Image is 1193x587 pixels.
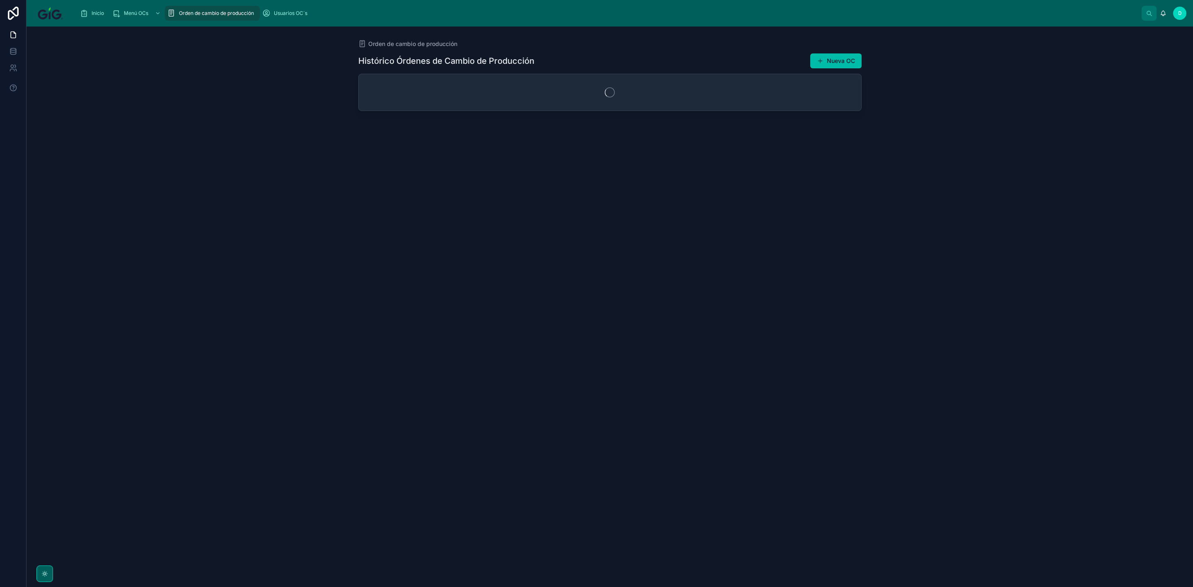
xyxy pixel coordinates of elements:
[358,40,457,48] a: Orden de cambio de producción
[358,55,534,67] h1: Histórico Órdenes de Cambio de Producción
[110,6,165,21] a: Menú OCs
[92,10,104,17] span: Inicio
[33,7,68,20] img: App logo
[77,6,110,21] a: Inicio
[165,6,260,21] a: Orden de cambio de producción
[260,6,313,21] a: Usuarios OC´s
[274,10,307,17] span: Usuarios OC´s
[179,10,254,17] span: Orden de cambio de producción
[810,53,862,68] button: Nueva OC
[74,4,1142,22] div: scrollable content
[1178,10,1182,17] span: D
[124,10,148,17] span: Menú OCs
[368,40,457,48] span: Orden de cambio de producción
